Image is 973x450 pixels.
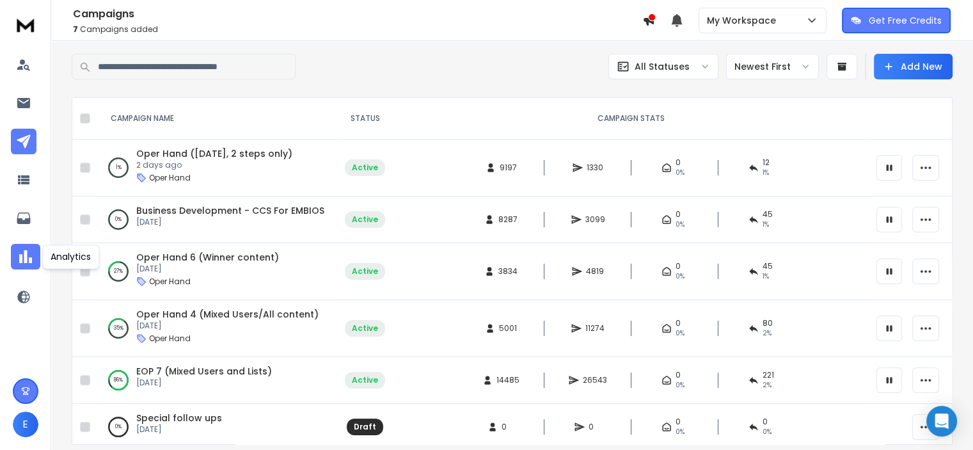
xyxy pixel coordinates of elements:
[337,98,393,140] th: STATUS
[676,168,684,178] span: 0%
[496,375,519,385] span: 14485
[763,168,769,178] span: 1 %
[115,213,122,226] p: 0 %
[114,374,123,387] p: 86 %
[676,209,681,220] span: 0
[13,13,38,36] img: logo
[95,98,337,140] th: CAMPAIGN NAME
[500,163,517,173] span: 9197
[95,140,337,197] td: 1%Oper Hand ([DATE], 2 steps only)2 days agoOper Hand
[926,406,957,437] div: Open Intercom Messenger
[136,308,319,321] a: Oper Hand 4 (Mixed Users/All content)
[149,277,191,287] p: Oper Hand
[352,375,378,385] div: Active
[498,266,518,277] span: 3834
[136,217,324,227] p: [DATE]
[95,197,337,243] td: 0%Business Development - CCS For EMBIOS[DATE]
[676,417,681,427] span: 0
[499,323,517,333] span: 5001
[587,163,603,173] span: 1330
[352,266,378,277] div: Active
[136,378,272,388] p: [DATE]
[136,321,319,331] p: [DATE]
[73,24,642,35] p: Campaigns added
[707,14,781,27] p: My Workspace
[95,357,337,404] td: 86%EOP 7 (Mixed Users and Lists)[DATE]
[676,157,681,168] span: 0
[73,6,642,22] h1: Campaigns
[136,251,279,264] a: Oper Hand 6 (Winner content)
[763,380,771,390] span: 2 %
[95,300,337,357] td: 35%Oper Hand 4 (Mixed Users/All content)[DATE]Oper Hand
[763,417,768,427] span: 0
[13,412,38,437] button: E
[763,427,771,437] span: 0%
[149,173,191,183] p: Oper Hand
[149,333,191,344] p: Oper Hand
[676,318,681,328] span: 0
[676,271,684,282] span: 0%
[842,8,951,33] button: Get Free Credits
[635,60,690,73] p: All Statuses
[136,365,272,378] a: EOP 7 (Mixed Users and Lists)
[676,261,681,271] span: 0
[42,245,99,269] div: Analytics
[763,209,773,220] span: 45
[95,243,337,300] td: 27%Oper Hand 6 (Winner content)[DATE]Oper Hand
[136,264,279,274] p: [DATE]
[676,380,684,390] span: 0%
[583,375,607,385] span: 26543
[136,204,324,217] a: Business Development - CCS For EMBIOS
[354,422,376,432] div: Draft
[114,322,123,335] p: 35 %
[585,323,605,333] span: 11274
[869,14,942,27] p: Get Free Credits
[763,220,769,230] span: 1 %
[352,163,378,173] div: Active
[763,370,774,380] span: 221
[763,271,769,282] span: 1 %
[352,323,378,333] div: Active
[136,147,292,160] a: Oper Hand ([DATE], 2 steps only)
[498,214,518,225] span: 8287
[763,318,773,328] span: 80
[136,160,292,170] p: 2 days ago
[676,220,684,230] span: 0%
[589,422,601,432] span: 0
[585,214,605,225] span: 3099
[352,214,378,225] div: Active
[676,370,681,380] span: 0
[763,157,770,168] span: 12
[73,24,78,35] span: 7
[136,412,222,424] a: Special follow ups
[114,265,123,278] p: 27 %
[763,261,773,271] span: 45
[116,161,122,174] p: 1 %
[676,328,684,339] span: 0%
[586,266,604,277] span: 4819
[393,98,869,140] th: CAMPAIGN STATS
[136,424,222,435] p: [DATE]
[763,328,771,339] span: 2 %
[726,54,819,79] button: Newest First
[676,427,684,437] span: 0%
[115,421,122,433] p: 0 %
[502,422,514,432] span: 0
[874,54,953,79] button: Add New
